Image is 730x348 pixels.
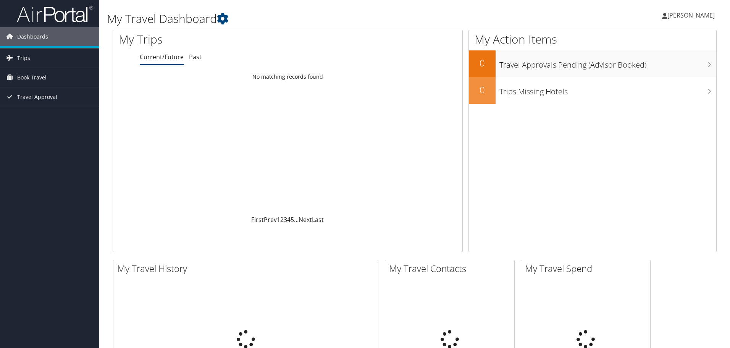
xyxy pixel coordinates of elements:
a: 3 [284,215,287,224]
h2: 0 [469,83,496,96]
a: Prev [264,215,277,224]
a: 5 [291,215,294,224]
span: Travel Approval [17,87,57,107]
a: Last [312,215,324,224]
a: 0Travel Approvals Pending (Advisor Booked) [469,50,716,77]
h2: My Travel History [117,262,378,275]
a: 4 [287,215,291,224]
a: Past [189,53,202,61]
h1: My Travel Dashboard [107,11,517,27]
span: Book Travel [17,68,47,87]
img: airportal-logo.png [17,5,93,23]
a: Next [299,215,312,224]
a: Current/Future [140,53,184,61]
h2: 0 [469,57,496,70]
h1: My Action Items [469,31,716,47]
a: 1 [277,215,280,224]
h2: My Travel Contacts [389,262,514,275]
span: Trips [17,49,30,68]
a: First [251,215,264,224]
td: No matching records found [113,70,462,84]
a: 0Trips Missing Hotels [469,77,716,104]
a: [PERSON_NAME] [662,4,722,27]
h1: My Trips [119,31,311,47]
h3: Trips Missing Hotels [499,83,716,97]
span: … [294,215,299,224]
h2: My Travel Spend [525,262,650,275]
a: 2 [280,215,284,224]
span: Dashboards [17,27,48,46]
h3: Travel Approvals Pending (Advisor Booked) [499,56,716,70]
span: [PERSON_NAME] [667,11,715,19]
